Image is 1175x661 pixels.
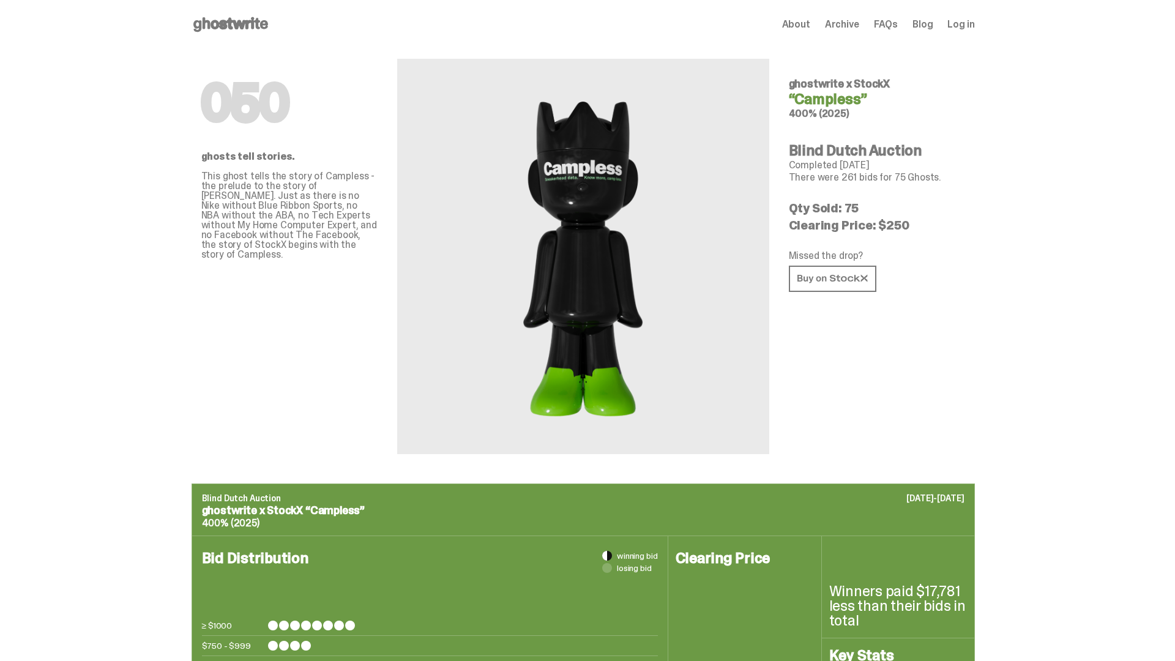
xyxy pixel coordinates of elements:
p: Completed [DATE] [789,160,965,170]
span: 400% (2025) [202,517,259,529]
h4: Bid Distribution [202,551,658,605]
p: ghostwrite x StockX “Campless” [202,505,964,516]
span: winning bid [617,551,657,560]
p: $750 - $999 [202,641,263,651]
a: Archive [825,20,859,29]
span: losing bid [617,564,652,572]
p: There were 261 bids for 75 Ghosts. [789,173,965,182]
p: Missed the drop? [789,251,965,261]
p: ghosts tell stories. [201,152,378,162]
p: Winners paid $17,781 less than their bids in total [829,584,967,628]
p: Clearing Price: $250 [789,219,965,231]
p: Qty Sold: 75 [789,202,965,214]
a: Blog [912,20,933,29]
span: ghostwrite x StockX [789,77,890,91]
a: About [782,20,810,29]
h4: Blind Dutch Auction [789,143,965,158]
h4: Clearing Price [676,551,814,566]
p: This ghost tells the story of Campless - the prelude to the story of [PERSON_NAME]. Just as there... [201,171,378,260]
span: 400% (2025) [789,107,849,120]
p: [DATE]-[DATE] [906,494,964,502]
p: ≥ $1000 [202,621,263,630]
p: Blind Dutch Auction [202,494,964,502]
h1: 050 [201,78,378,127]
a: FAQs [874,20,898,29]
img: StockX&ldquo;Campless&rdquo; [510,88,656,425]
h4: “Campless” [789,92,965,106]
a: Log in [947,20,974,29]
